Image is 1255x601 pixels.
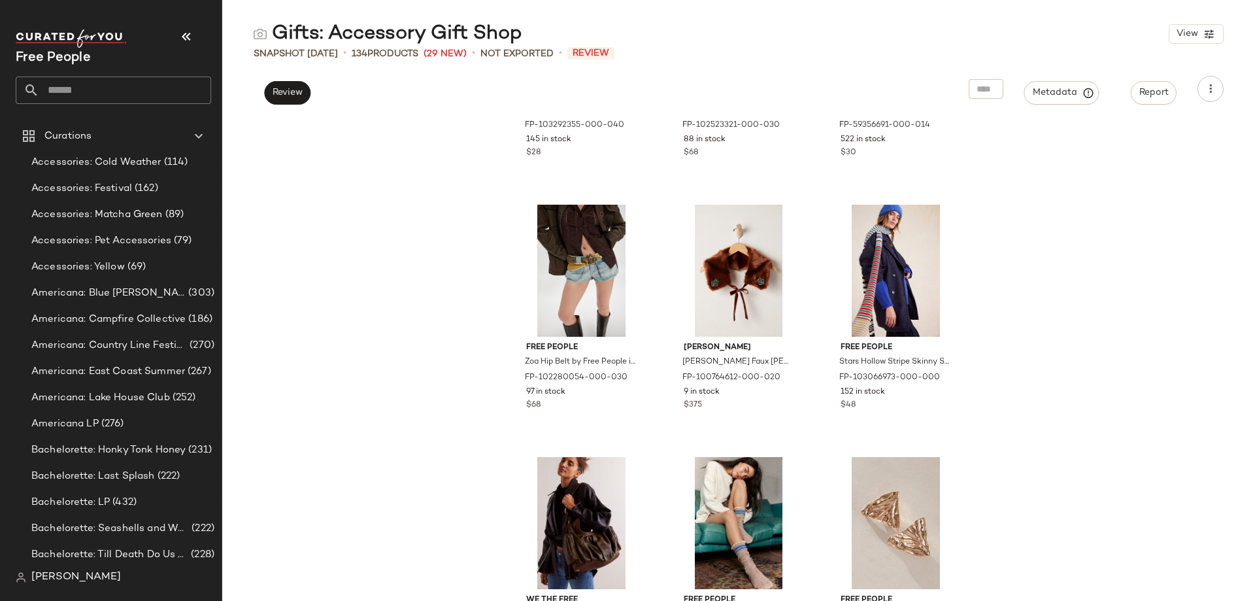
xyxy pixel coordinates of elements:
span: Curations [44,129,92,144]
span: • [472,46,475,61]
img: 102270741_070_b [830,457,962,589]
img: 100764612_020_b [673,205,805,337]
span: 522 in stock [841,134,886,146]
span: $48 [841,400,856,411]
img: 93897932_030_a [516,457,647,589]
button: Report [1131,81,1177,105]
span: Review [272,88,303,98]
span: 88 in stock [684,134,726,146]
button: View [1169,24,1224,44]
span: Accessories: Yellow [31,260,125,275]
span: $68 [684,147,698,159]
span: Accessories: Matcha Green [31,207,163,222]
span: (303) [186,286,214,301]
span: (228) [188,547,214,562]
span: [PERSON_NAME] Faux [PERSON_NAME] Patch Collar at Free People in Brown [682,356,793,368]
span: 145 in stock [526,134,571,146]
span: [PERSON_NAME] [31,570,121,585]
span: Report [1139,88,1169,98]
span: $375 [684,400,702,411]
span: (89) [163,207,184,222]
img: cfy_white_logo.C9jOOHJF.svg [16,29,127,48]
span: Bachelorette: Last Splash [31,469,155,484]
span: (79) [171,233,192,249]
span: • [343,46,346,61]
span: [PERSON_NAME] [684,342,794,354]
span: Americana: Blue [PERSON_NAME] Baby [31,286,186,301]
span: (114) [161,155,188,170]
span: Americana: Campfire Collective [31,312,186,327]
span: FP-100764612-000-020 [682,372,780,384]
span: $30 [841,147,856,159]
div: Gifts: Accessory Gift Shop [254,21,522,47]
span: Snapshot [DATE] [254,47,338,61]
span: Metadata [1032,87,1092,99]
span: Zoa Hip Belt by Free People in Green, Size: M/L [525,356,635,368]
span: (252) [170,390,196,405]
span: (69) [125,260,146,275]
span: FP-103292355-000-040 [525,120,624,131]
span: Americana: Country Line Festival [31,338,187,353]
span: Current Company Name [16,51,91,65]
span: Stars Hollow Stripe Skinny Scarf by Free People [839,356,950,368]
span: • [559,46,562,61]
span: (432) [110,495,137,510]
span: 134 [352,49,367,59]
button: Metadata [1024,81,1099,105]
span: (222) [189,521,214,536]
span: Americana: Lake House Club [31,390,170,405]
span: (186) [186,312,212,327]
span: 9 in stock [684,386,720,398]
img: 102280054_030_a [516,205,647,337]
span: FP-59356691-000-014 [839,120,930,131]
span: 152 in stock [841,386,885,398]
span: FP-102280054-000-030 [525,372,627,384]
span: Accessories: Cold Weather [31,155,161,170]
span: Accessories: Festival [31,181,132,196]
span: Americana: East Coast Summer [31,364,185,379]
img: 103066973_000_a [830,205,962,337]
span: $28 [526,147,541,159]
div: Products [352,47,418,61]
span: FP-102523321-000-030 [682,120,780,131]
span: Accessories: Pet Accessories [31,233,171,249]
span: (270) [187,338,214,353]
span: Bachelorette: Till Death Do Us Party [31,547,188,562]
span: View [1176,29,1198,39]
span: (222) [155,469,180,484]
span: (29 New) [424,47,467,61]
span: Bachelorette: Seashells and Wedding Bells [31,521,189,536]
span: 97 in stock [526,386,565,398]
span: (162) [132,181,158,196]
span: Bachelorette: Honky Tonk Honey [31,443,186,458]
span: Free People [841,342,951,354]
span: (276) [99,417,124,432]
span: Review [567,47,614,60]
img: 103461067_011_a [673,457,805,589]
span: Not Exported [480,47,554,61]
img: svg%3e [16,572,26,583]
span: FP-103066973-000-000 [839,372,940,384]
span: (231) [186,443,212,458]
button: Review [264,81,310,105]
span: $68 [526,400,541,411]
span: Bachelorette: LP [31,495,110,510]
span: Americana LP [31,417,99,432]
img: svg%3e [254,27,267,41]
span: Free People [526,342,637,354]
span: (267) [185,364,211,379]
